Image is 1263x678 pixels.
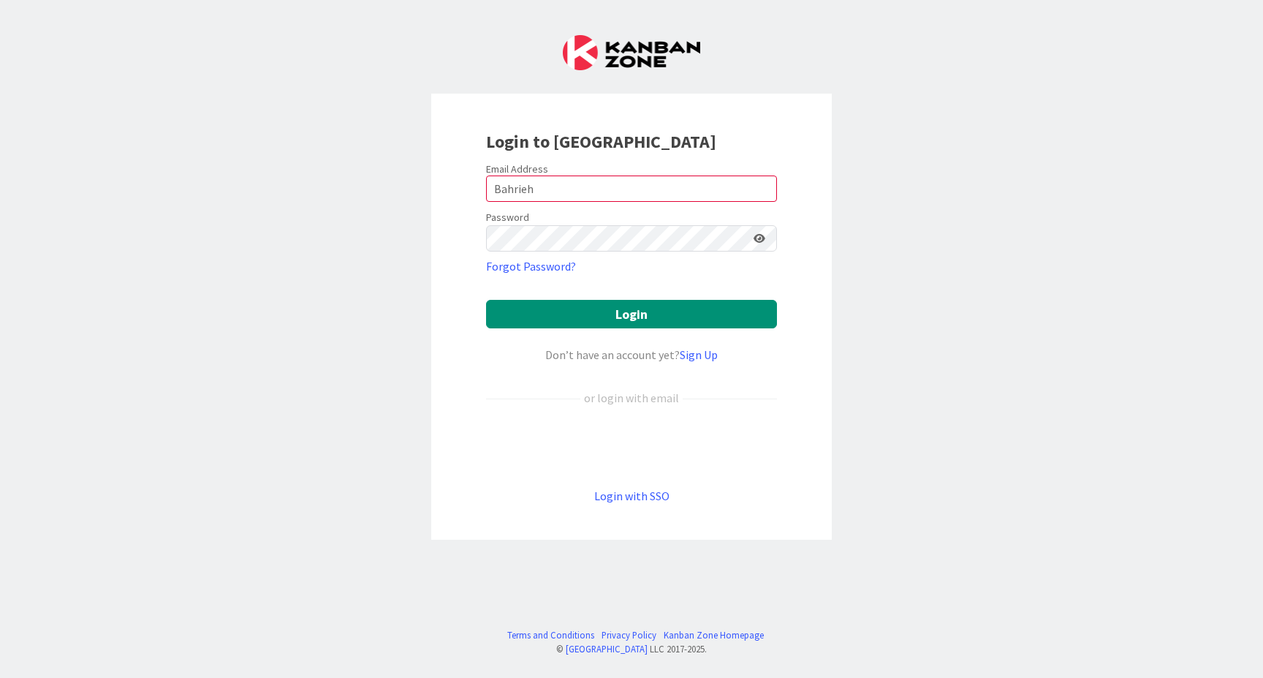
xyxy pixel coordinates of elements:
b: Login to [GEOGRAPHIC_DATA] [486,130,716,153]
img: Kanban Zone [563,35,700,70]
a: Terms and Conditions [507,628,594,642]
a: Kanban Zone Homepage [664,628,764,642]
div: © LLC 2017- 2025 . [500,642,764,656]
a: Login with SSO [594,489,670,503]
iframe: Schaltfläche „Über Google anmelden“ [479,431,784,463]
button: Login [486,300,777,328]
a: Forgot Password? [486,257,576,275]
label: Email Address [486,162,548,176]
div: Über Google anmelden. Wird in neuem Tab geöffnet. [486,431,777,463]
a: Sign Up [680,347,718,362]
div: Don’t have an account yet? [486,346,777,364]
a: Privacy Policy [602,628,656,642]
label: Password [486,210,529,225]
a: [GEOGRAPHIC_DATA] [566,643,648,655]
div: or login with email [580,389,683,407]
